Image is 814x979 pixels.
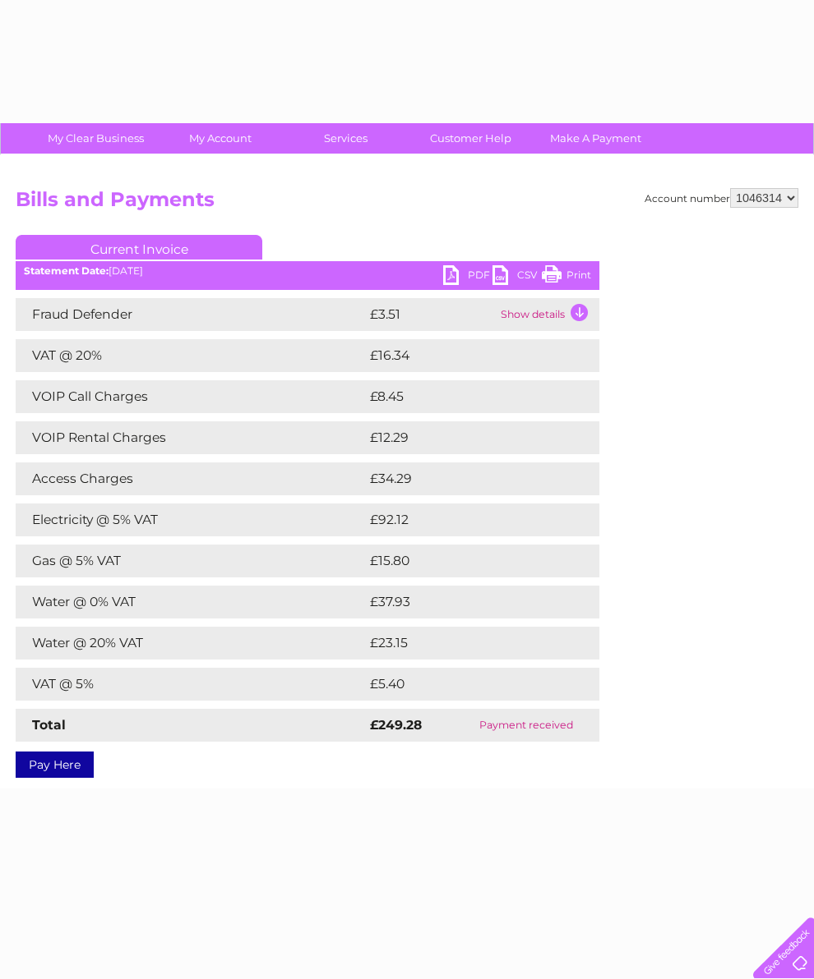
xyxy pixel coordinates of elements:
td: £16.34 [366,339,565,372]
a: PDF [443,265,493,289]
a: Services [278,123,414,154]
td: Fraud Defender [16,298,366,331]
strong: £249.28 [370,717,422,733]
td: VAT @ 20% [16,339,366,372]
td: VOIP Call Charges [16,380,366,413]
a: Print [542,265,591,289]
td: £23.15 [366,627,564,660]
div: [DATE] [16,265,599,277]
td: Water @ 20% VAT [16,627,366,660]
td: £92.12 [366,503,565,536]
td: VOIP Rental Charges [16,421,366,454]
td: £12.29 [366,421,565,454]
a: My Account [153,123,289,154]
a: Pay Here [16,751,94,778]
a: Current Invoice [16,235,262,260]
td: £37.93 [366,586,566,618]
td: £5.40 [366,668,562,701]
div: Account number [645,188,798,208]
td: Show details [497,298,599,331]
b: Statement Date: [24,264,109,277]
td: Gas @ 5% VAT [16,545,366,577]
td: £3.51 [366,298,497,331]
td: Access Charges [16,462,366,495]
td: £34.29 [366,462,567,495]
a: Customer Help [403,123,539,154]
td: Payment received [452,709,599,742]
td: £8.45 [366,380,561,413]
a: My Clear Business [28,123,164,154]
td: VAT @ 5% [16,668,366,701]
a: Make A Payment [528,123,664,154]
h2: Bills and Payments [16,188,798,219]
a: CSV [493,265,542,289]
td: Water @ 0% VAT [16,586,366,618]
strong: Total [32,717,66,733]
td: Electricity @ 5% VAT [16,503,366,536]
td: £15.80 [366,545,565,577]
